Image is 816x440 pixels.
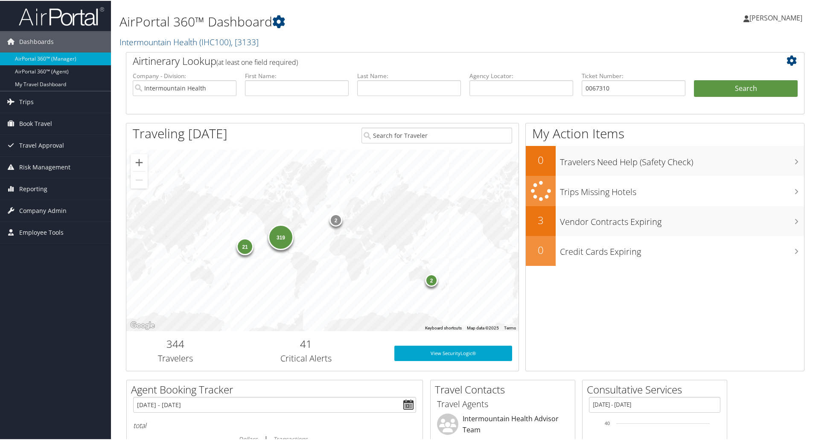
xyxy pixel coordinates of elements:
[128,319,157,330] img: Google
[119,35,259,47] a: Intermountain Health
[526,235,804,265] a: 0Credit Cards Expiring
[19,156,70,177] span: Risk Management
[19,178,47,199] span: Reporting
[560,211,804,227] h3: Vendor Contracts Expiring
[357,71,461,79] label: Last Name:
[131,382,423,396] h2: Agent Booking Tracker
[19,134,64,155] span: Travel Approval
[587,382,727,396] h2: Consultative Services
[236,237,254,254] div: 21
[19,199,67,221] span: Company Admin
[560,181,804,197] h3: Trips Missing Hotels
[749,12,802,22] span: [PERSON_NAME]
[128,319,157,330] a: Open this area in Google Maps (opens a new window)
[394,345,512,360] a: View SecurityLogic®
[133,420,416,429] h6: total
[19,112,52,134] span: Book Travel
[133,71,236,79] label: Company - Division:
[19,221,64,242] span: Employee Tools
[526,175,804,205] a: Trips Missing Hotels
[582,71,685,79] label: Ticket Number:
[231,35,259,47] span: , [ 3133 ]
[361,127,512,143] input: Search for Traveler
[216,57,298,66] span: (at least one field required)
[19,6,104,26] img: airportal-logo.png
[526,242,556,256] h2: 0
[425,324,462,330] button: Keyboard shortcuts
[19,30,54,52] span: Dashboards
[245,71,349,79] label: First Name:
[231,352,382,364] h3: Critical Alerts
[526,145,804,175] a: 0Travelers Need Help (Safety Check)
[605,420,610,425] tspan: 40
[469,71,573,79] label: Agency Locator:
[119,12,580,30] h1: AirPortal 360™ Dashboard
[19,90,34,112] span: Trips
[425,273,438,286] div: 2
[435,382,575,396] h2: Travel Contacts
[329,213,342,225] div: 2
[133,53,741,67] h2: Airtinerary Lookup
[560,241,804,257] h3: Credit Cards Expiring
[694,79,798,96] button: Search
[231,336,382,350] h2: 41
[131,171,148,188] button: Zoom out
[526,124,804,142] h1: My Action Items
[560,151,804,167] h3: Travelers Need Help (Safety Check)
[199,35,231,47] span: ( IHC100 )
[526,205,804,235] a: 3Vendor Contracts Expiring
[133,352,218,364] h3: Travelers
[743,4,811,30] a: [PERSON_NAME]
[504,325,516,329] a: Terms (opens in new tab)
[467,325,499,329] span: Map data ©2025
[131,153,148,170] button: Zoom in
[268,224,294,249] div: 319
[526,212,556,227] h2: 3
[133,124,227,142] h1: Traveling [DATE]
[526,152,556,166] h2: 0
[133,336,218,350] h2: 344
[437,397,568,409] h3: Travel Agents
